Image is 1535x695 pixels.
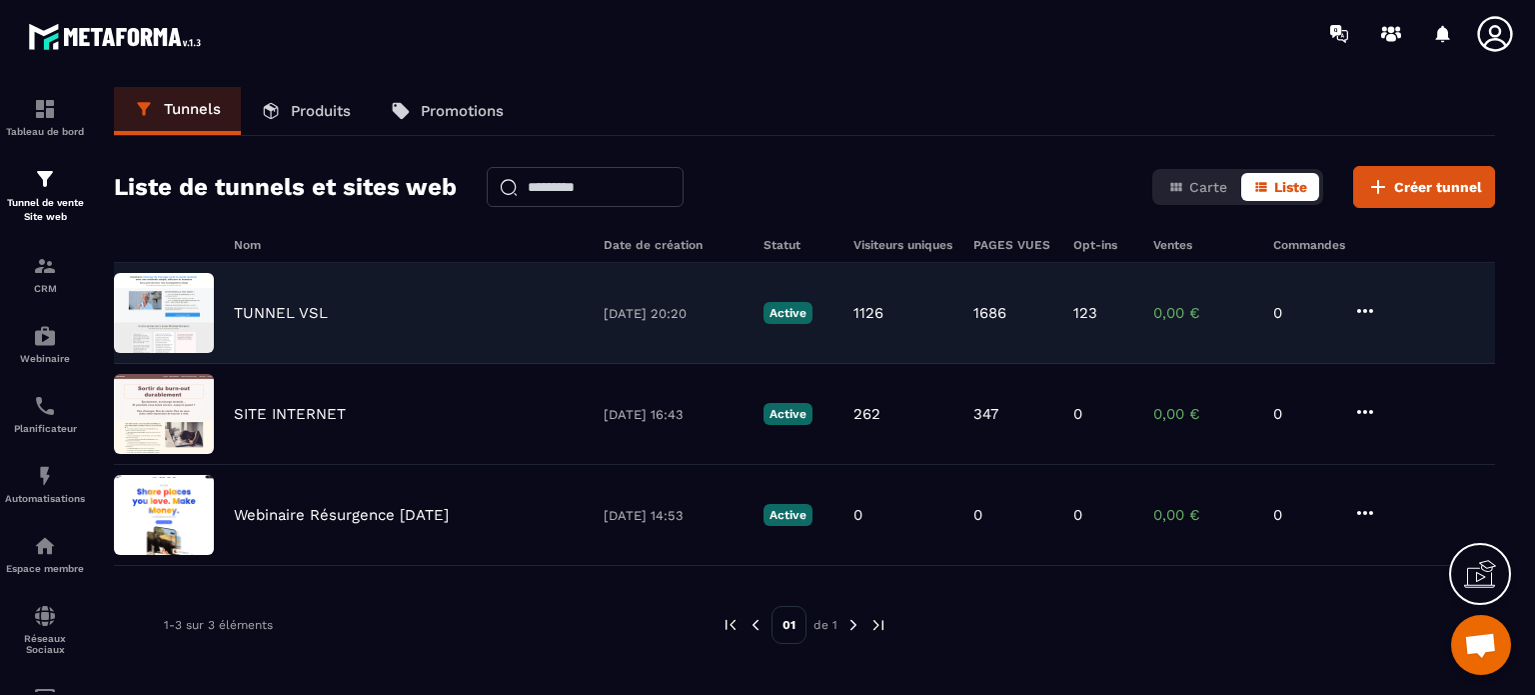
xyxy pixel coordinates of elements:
p: Tunnels [164,100,221,118]
p: 1686 [973,304,1006,322]
button: Créer tunnel [1353,166,1495,208]
img: automations [33,324,57,348]
img: automations [33,464,57,488]
p: Tableau de bord [5,126,85,137]
img: prev [722,616,740,634]
p: 01 [771,606,806,644]
img: image [114,374,214,454]
p: Promotions [421,102,504,120]
p: Active [764,504,812,526]
p: 123 [1073,304,1097,322]
p: [DATE] 20:20 [604,306,744,321]
p: 0 [1273,304,1333,322]
p: 0,00 € [1153,405,1253,423]
h6: Visiteurs uniques [853,238,953,252]
a: automationsautomationsEspace membre [5,519,85,589]
img: formation [33,167,57,191]
p: Webinaire [5,353,85,364]
p: [DATE] 14:53 [604,508,744,523]
p: 1126 [853,304,883,322]
span: Carte [1189,179,1227,195]
p: TUNNEL VSL [234,304,328,322]
p: Planificateur [5,423,85,434]
p: [DATE] 16:43 [604,407,744,422]
img: scheduler [33,394,57,418]
p: 0 [1073,405,1082,423]
p: Active [764,403,812,425]
button: Liste [1241,173,1319,201]
a: Produits [241,87,371,135]
p: Produits [291,102,351,120]
a: Promotions [371,87,524,135]
p: de 1 [813,617,837,633]
h6: Commandes [1273,238,1345,252]
a: automationsautomationsWebinaire [5,309,85,379]
p: 1-3 sur 3 éléments [164,618,273,632]
img: next [844,616,862,634]
p: CRM [5,283,85,294]
img: logo [28,18,208,55]
h6: Nom [234,238,584,252]
p: 0 [1273,506,1333,524]
p: Automatisations [5,493,85,504]
h6: Ventes [1153,238,1253,252]
p: 0,00 € [1153,506,1253,524]
img: next [869,616,887,634]
h6: Statut [764,238,833,252]
p: 0 [1273,405,1333,423]
a: formationformationTableau de bord [5,82,85,152]
p: 347 [973,405,998,423]
img: image [114,475,214,555]
p: Webinaire Résurgence [DATE] [234,506,449,524]
p: SITE INTERNET [234,405,346,423]
p: Active [764,302,812,324]
img: automations [33,534,57,558]
a: schedulerschedulerPlanificateur [5,379,85,449]
img: image [114,273,214,353]
p: Espace membre [5,563,85,574]
p: 0,00 € [1153,304,1253,322]
p: Réseaux Sociaux [5,633,85,655]
img: formation [33,254,57,278]
p: 0 [853,506,862,524]
img: prev [747,616,765,634]
a: social-networksocial-networkRéseaux Sociaux [5,589,85,670]
a: formationformationCRM [5,239,85,309]
span: Liste [1274,179,1307,195]
img: formation [33,97,57,121]
span: Créer tunnel [1394,177,1482,197]
a: formationformationTunnel de vente Site web [5,152,85,239]
div: Ouvrir le chat [1451,615,1511,675]
img: social-network [33,604,57,628]
button: Carte [1156,173,1239,201]
p: 0 [973,506,982,524]
p: 262 [853,405,880,423]
h6: PAGES VUES [973,238,1053,252]
a: automationsautomationsAutomatisations [5,449,85,519]
p: Tunnel de vente Site web [5,196,85,224]
a: Tunnels [114,87,241,135]
h6: Opt-ins [1073,238,1133,252]
h2: Liste de tunnels et sites web [114,167,457,207]
p: 0 [1073,506,1082,524]
h6: Date de création [604,238,744,252]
